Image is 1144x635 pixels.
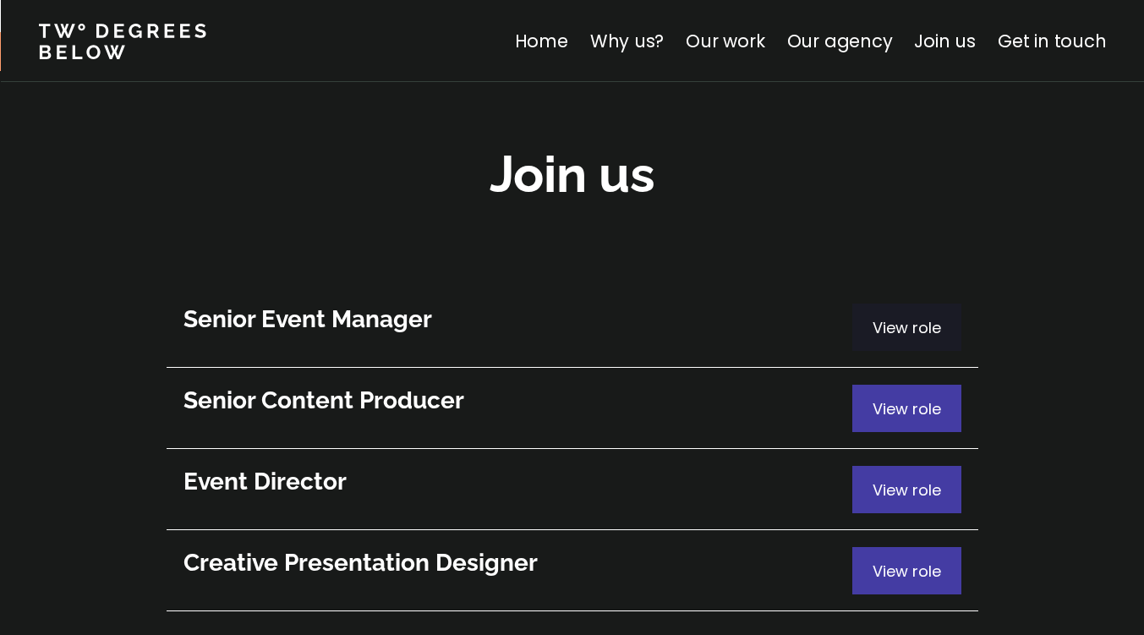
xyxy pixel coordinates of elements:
[873,317,941,338] span: View role
[589,29,664,53] a: Why us?
[998,29,1106,53] a: Get in touch
[183,304,852,336] h3: Senior Event Manager
[167,530,978,611] a: View role
[183,385,852,417] h3: Senior Content Producer
[873,479,941,501] span: View role
[183,547,852,579] h3: Creative Presentation Designer
[873,561,941,582] span: View role
[786,29,892,53] a: Our agency
[514,29,567,53] a: Home
[490,140,655,209] h2: Join us
[914,29,976,53] a: Join us
[167,287,978,368] a: View role
[873,398,941,419] span: View role
[686,29,764,53] a: Our work
[167,449,978,530] a: View role
[167,368,978,449] a: View role
[183,466,852,498] h3: Event Director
